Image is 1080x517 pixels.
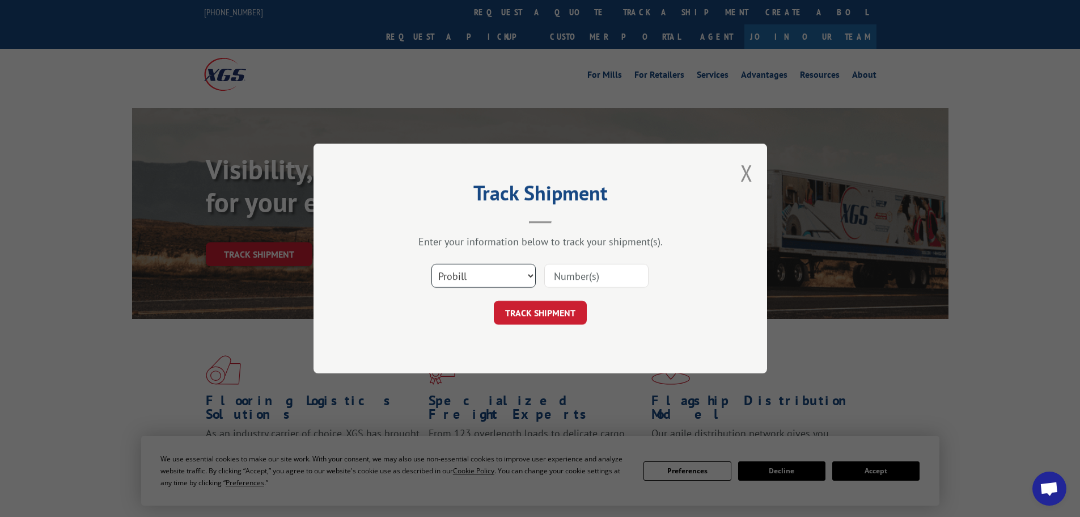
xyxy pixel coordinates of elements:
[370,185,710,207] h2: Track Shipment
[1032,472,1066,506] a: Open chat
[494,301,587,325] button: TRACK SHIPMENT
[370,235,710,248] div: Enter your information below to track your shipment(s).
[544,264,649,288] input: Number(s)
[740,158,753,188] button: Close modal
